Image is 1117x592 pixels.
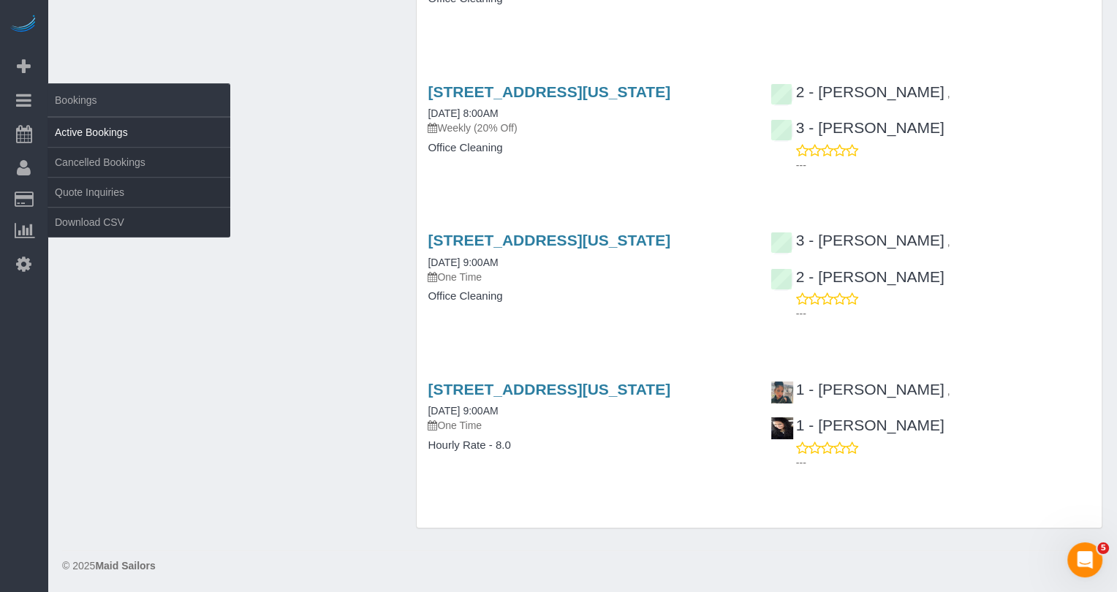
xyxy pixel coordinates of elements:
[48,208,230,237] a: Download CSV
[771,382,793,403] img: 1 - Marlenyn Robles
[771,417,793,439] img: 1 - Katiuska Suarez
[770,83,944,100] a: 2 - [PERSON_NAME]
[428,107,498,119] a: [DATE] 8:00AM
[947,88,950,99] span: ,
[428,439,748,452] h4: Hourly Rate - 8.0
[428,121,748,135] p: Weekly (20% Off)
[796,306,1091,321] p: ---
[428,290,748,303] h4: Office Cleaning
[428,381,670,398] a: [STREET_ADDRESS][US_STATE]
[796,158,1091,172] p: ---
[947,385,950,397] span: ,
[770,417,944,433] a: 1 - [PERSON_NAME]
[770,381,944,398] a: 1 - [PERSON_NAME]
[428,257,498,268] a: [DATE] 9:00AM
[9,15,38,35] img: Automaid Logo
[48,148,230,177] a: Cancelled Bookings
[796,455,1091,470] p: ---
[1067,542,1102,577] iframe: Intercom live chat
[428,83,670,100] a: [STREET_ADDRESS][US_STATE]
[48,83,230,117] span: Bookings
[428,232,670,248] a: [STREET_ADDRESS][US_STATE]
[1097,542,1109,554] span: 5
[428,405,498,417] a: [DATE] 9:00AM
[770,268,944,285] a: 2 - [PERSON_NAME]
[428,142,748,154] h4: Office Cleaning
[428,270,748,284] p: One Time
[48,178,230,207] a: Quote Inquiries
[770,119,944,136] a: 3 - [PERSON_NAME]
[95,560,155,572] strong: Maid Sailors
[947,236,950,248] span: ,
[48,117,230,238] ul: Bookings
[428,418,748,433] p: One Time
[48,118,230,147] a: Active Bookings
[62,558,1102,573] div: © 2025
[770,232,944,248] a: 3 - [PERSON_NAME]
